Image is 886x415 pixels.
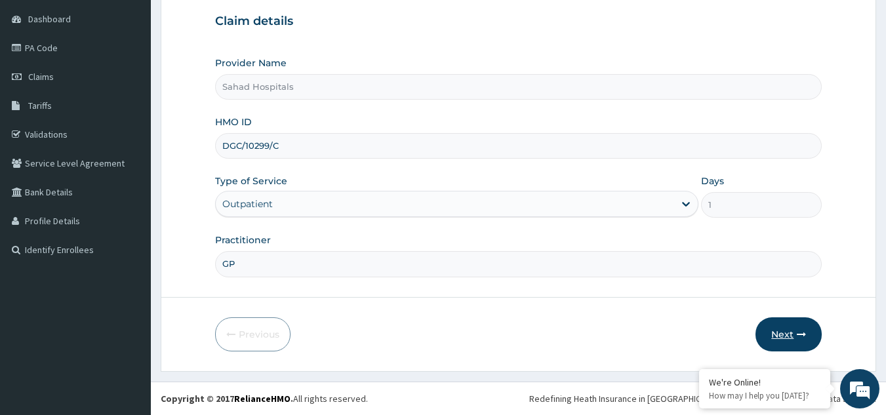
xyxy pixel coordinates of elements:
[755,317,822,351] button: Next
[215,14,822,29] h3: Claim details
[28,13,71,25] span: Dashboard
[215,174,287,188] label: Type of Service
[215,133,822,159] input: Enter HMO ID
[215,56,287,69] label: Provider Name
[234,393,291,405] a: RelianceHMO
[222,197,273,210] div: Outpatient
[28,100,52,111] span: Tariffs
[701,174,724,188] label: Days
[28,71,54,83] span: Claims
[709,390,820,401] p: How may I help you today?
[709,376,820,388] div: We're Online!
[215,115,252,128] label: HMO ID
[529,392,876,405] div: Redefining Heath Insurance in [GEOGRAPHIC_DATA] using Telemedicine and Data Science!
[215,251,822,277] input: Enter Name
[215,233,271,247] label: Practitioner
[151,382,886,415] footer: All rights reserved.
[215,317,291,351] button: Previous
[161,393,293,405] strong: Copyright © 2017 .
